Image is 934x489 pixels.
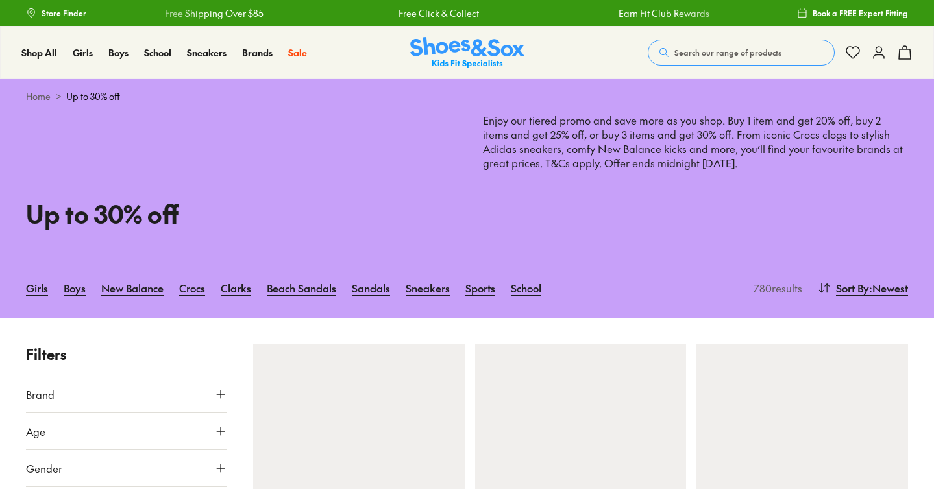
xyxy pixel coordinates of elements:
span: Gender [26,460,62,476]
a: Clarks [221,274,251,302]
a: Crocs [179,274,205,302]
a: Shoes & Sox [410,37,524,69]
img: SNS_Logo_Responsive.svg [410,37,524,69]
a: Girls [26,274,48,302]
a: Sports [465,274,495,302]
button: Gender [26,450,227,486]
a: Home [26,89,51,103]
a: Book a FREE Expert Fitting [797,1,908,25]
a: Girls [73,46,93,60]
span: Age [26,423,45,439]
p: Enjoy our tiered promo and save more as you shop. Buy 1 item and get 20% off, buy 2 items and get... [483,113,909,227]
a: Boys [64,274,86,302]
span: Search our range of products [674,47,781,58]
button: Search our range of products [648,40,835,66]
div: > [26,89,908,103]
span: Up to 30% off [66,89,120,103]
span: : Newest [869,280,908,296]
span: Sort By [836,280,869,296]
a: Earn Fit Club Rewards [614,6,705,20]
button: Brand [26,376,227,412]
a: Store Finder [26,1,86,25]
p: 780 results [748,280,802,296]
span: Brands [242,46,273,59]
button: Sort By:Newest [818,274,908,302]
a: Sneakers [187,46,227,60]
span: Girls [73,46,93,59]
a: New Balance [101,274,164,302]
span: Boys [108,46,129,59]
a: Boys [108,46,129,60]
span: Brand [26,387,55,402]
span: Book a FREE Expert Fitting [813,7,908,19]
a: Free Shipping Over $85 [161,6,260,20]
span: Shop All [21,46,57,59]
a: School [511,274,541,302]
span: School [144,46,171,59]
a: School [144,46,171,60]
a: Shop All [21,46,57,60]
a: Free Click & Collect [395,6,475,20]
span: Sneakers [187,46,227,59]
span: Sale [288,46,307,59]
a: Brands [242,46,273,60]
button: Age [26,413,227,449]
a: Sale [288,46,307,60]
p: Filters [26,344,227,365]
a: Sandals [352,274,390,302]
h1: Up to 30% off [26,195,452,232]
a: Beach Sandals [267,274,336,302]
span: Store Finder [42,7,86,19]
a: Sneakers [406,274,450,302]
